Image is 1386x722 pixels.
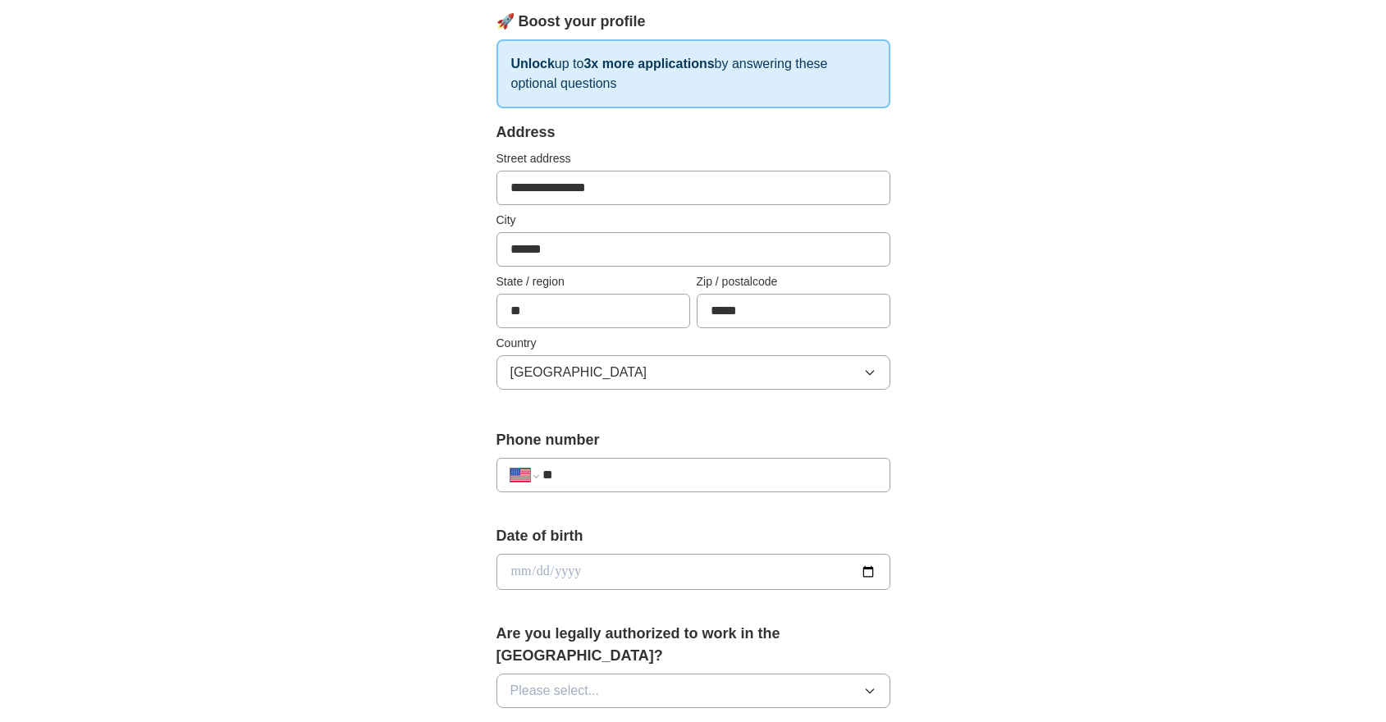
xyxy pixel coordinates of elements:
span: [GEOGRAPHIC_DATA] [510,363,647,382]
label: Country [496,335,890,352]
button: Please select... [496,674,890,708]
span: Please select... [510,681,600,701]
div: 🚀 Boost your profile [496,11,890,33]
strong: 3x more applications [583,57,714,71]
p: up to by answering these optional questions [496,39,890,108]
strong: Unlock [511,57,555,71]
label: Phone number [496,429,890,451]
label: City [496,212,890,229]
label: Date of birth [496,525,890,547]
label: State / region [496,273,690,290]
button: [GEOGRAPHIC_DATA] [496,355,890,390]
div: Address [496,121,890,144]
label: Zip / postalcode [697,273,890,290]
label: Are you legally authorized to work in the [GEOGRAPHIC_DATA]? [496,623,890,667]
label: Street address [496,150,890,167]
